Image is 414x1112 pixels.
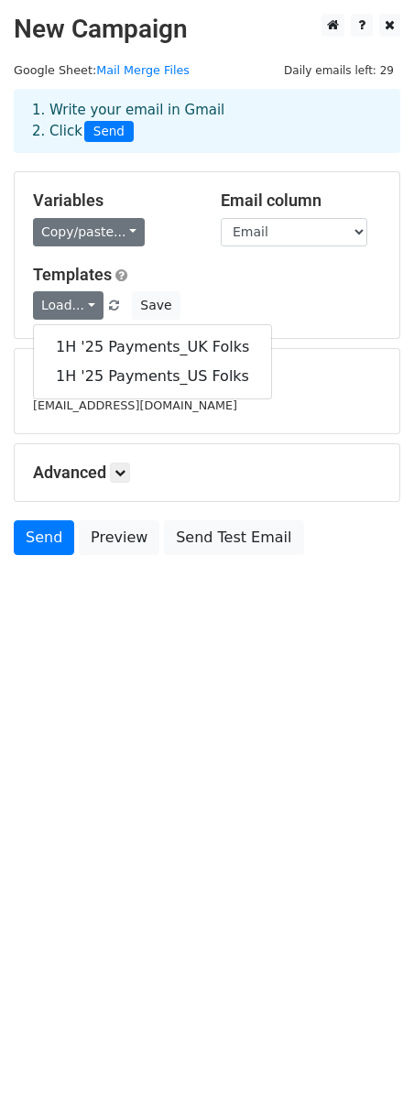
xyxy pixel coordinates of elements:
[164,520,303,555] a: Send Test Email
[322,1024,414,1112] iframe: Chat Widget
[278,60,400,81] span: Daily emails left: 29
[79,520,159,555] a: Preview
[33,218,145,246] a: Copy/paste...
[34,333,271,362] a: 1H '25 Payments_UK Folks
[14,14,400,45] h2: New Campaign
[132,291,180,320] button: Save
[33,291,103,320] a: Load...
[33,398,237,412] small: [EMAIL_ADDRESS][DOMAIN_NAME]
[34,362,271,391] a: 1H '25 Payments_US Folks
[96,63,190,77] a: Mail Merge Files
[84,121,134,143] span: Send
[278,63,400,77] a: Daily emails left: 29
[221,191,381,211] h5: Email column
[14,520,74,555] a: Send
[18,100,396,142] div: 1. Write your email in Gmail 2. Click
[33,265,112,284] a: Templates
[14,63,190,77] small: Google Sheet:
[33,463,381,483] h5: Advanced
[33,191,193,211] h5: Variables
